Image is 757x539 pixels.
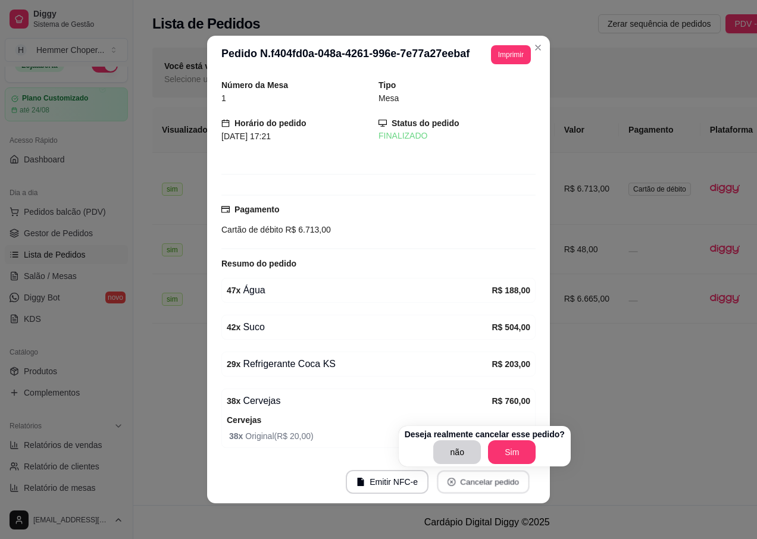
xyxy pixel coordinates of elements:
[221,225,283,234] span: Cartão de débito
[492,322,530,332] strong: R$ 504,00
[378,93,399,103] span: Mesa
[437,471,529,494] button: close-circleCancelar pedido
[433,440,481,464] button: não
[378,119,387,127] span: desktop
[356,478,365,486] span: file
[221,131,271,141] span: [DATE] 17:21
[234,118,306,128] strong: Horário do pedido
[492,396,530,406] strong: R$ 760,00
[227,359,240,369] strong: 29 x
[488,440,536,464] button: Sim
[227,396,240,406] strong: 38 x
[283,225,331,234] span: R$ 6.713,00
[346,470,428,494] button: fileEmitir NFC-e
[227,320,492,334] div: Suco
[227,322,240,332] strong: 42 x
[221,93,226,103] span: 1
[405,428,565,440] p: Deseja realmente cancelar esse pedido?
[229,431,245,441] strong: 38 x
[227,283,492,297] div: Água
[227,286,240,295] strong: 47 x
[492,286,530,295] strong: R$ 188,00
[491,45,531,64] button: Imprimir
[221,45,470,64] h3: Pedido N. f404fd0a-048a-4261-996e-7e77a27eebaf
[227,415,261,425] strong: Cervejas
[378,80,396,90] strong: Tipo
[229,430,530,443] span: Original ( R$ 20,00 )
[227,357,492,371] div: Refrigerante Coca KS
[221,205,230,214] span: credit-card
[221,259,296,268] strong: Resumo do pedido
[221,119,230,127] span: calendar
[221,80,288,90] strong: Número da Mesa
[392,118,459,128] strong: Status do pedido
[378,130,536,142] div: FINALIZADO
[528,38,548,57] button: Close
[227,394,492,408] div: Cervejas
[448,478,456,486] span: close-circle
[492,359,530,369] strong: R$ 203,00
[234,205,279,214] strong: Pagamento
